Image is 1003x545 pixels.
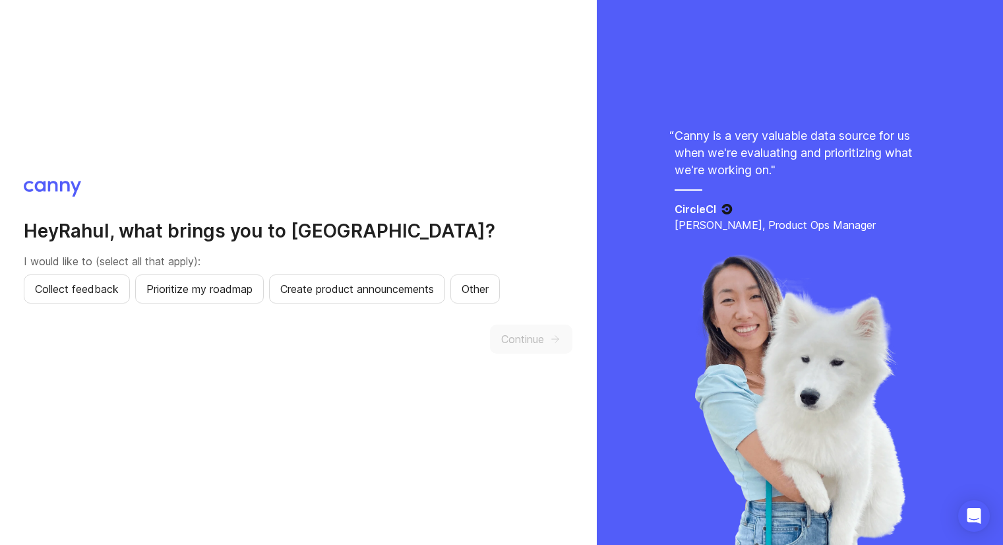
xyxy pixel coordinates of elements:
span: Continue [501,331,544,347]
button: Collect feedback [24,274,130,304]
span: Create product announcements [280,281,434,297]
div: Open Intercom Messenger [958,500,990,532]
h5: CircleCI [675,201,716,217]
button: Other [450,274,500,304]
button: Prioritize my roadmap [135,274,264,304]
img: CircleCI logo [721,204,733,214]
span: Prioritize my roadmap [146,281,253,297]
span: Other [462,281,489,297]
p: I would like to (select all that apply): [24,253,572,269]
span: Collect feedback [35,281,119,297]
p: Canny is a very valuable data source for us when we're evaluating and prioritizing what we're wor... [675,127,925,179]
img: liya-429d2be8cea6414bfc71c507a98abbfa.webp [692,255,907,545]
img: Canny logo [24,181,81,197]
p: [PERSON_NAME], Product Ops Manager [675,217,925,233]
button: Continue [490,325,572,354]
button: Create product announcements [269,274,445,304]
h2: Hey Rahul , what brings you to [GEOGRAPHIC_DATA]? [24,219,572,243]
